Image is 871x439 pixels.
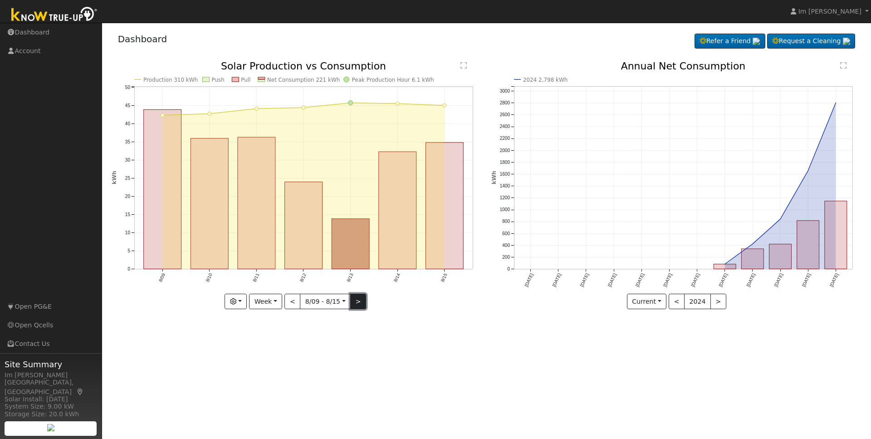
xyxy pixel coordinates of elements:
text: [DATE] [579,272,590,287]
button: > [350,294,366,309]
text: 8/15 [440,272,448,283]
text:  [840,62,847,69]
text: 1600 [500,172,510,177]
text: [DATE] [801,272,812,287]
button: 8/09 - 8/15 [300,294,351,309]
text: 1000 [500,207,510,212]
text: [DATE] [718,272,729,287]
text: [DATE] [690,272,701,287]
rect: onclick="" [825,201,847,269]
text: [DATE] [662,272,673,287]
rect: onclick="" [284,182,322,269]
div: [GEOGRAPHIC_DATA], [GEOGRAPHIC_DATA] [5,378,97,397]
text: Production 310 kWh [143,77,198,83]
circle: onclick="" [302,106,305,109]
text: 3000 [500,89,510,94]
img: retrieve [753,38,760,45]
rect: onclick="" [769,244,792,269]
text: Annual Net Consumption [621,60,746,72]
circle: onclick="" [443,104,446,107]
text: 2200 [500,136,510,141]
button: Current [627,294,667,309]
button: < [284,294,300,309]
img: retrieve [47,424,54,431]
text: [DATE] [524,272,534,287]
circle: onclick="" [807,169,810,173]
text: 30 [125,158,130,163]
text: 45 [125,103,130,108]
text: [DATE] [635,272,645,287]
rect: onclick="" [238,137,275,269]
circle: onclick="" [254,107,258,111]
text: 0 [127,266,130,271]
a: Request a Cleaning [767,34,855,49]
text: 0 [507,266,510,271]
rect: onclick="" [379,152,416,269]
text: 8/12 [298,272,307,283]
circle: onclick="" [396,102,399,105]
circle: onclick="" [207,112,211,116]
text: [DATE] [829,272,839,287]
text: 2800 [500,100,510,105]
div: Solar Install: [DATE] [5,395,97,404]
text: 8/14 [393,272,401,283]
circle: onclick="" [161,113,164,117]
div: Im [PERSON_NAME] [5,370,97,380]
text: [DATE] [773,272,784,287]
text: 8/10 [205,272,213,283]
text: 5 [127,248,130,253]
text: 35 [125,139,130,144]
text: 25 [125,176,130,181]
text: 40 [125,121,130,126]
rect: onclick="" [426,143,463,269]
rect: onclick="" [143,110,181,269]
circle: onclick="" [778,217,782,221]
a: Dashboard [118,34,167,44]
text: 200 [502,255,510,260]
rect: onclick="" [332,219,369,269]
img: Know True-Up [7,5,102,25]
text: [DATE] [746,272,756,287]
text: 8/11 [252,272,260,283]
circle: onclick="" [751,242,754,246]
rect: onclick="" [742,249,764,269]
text: Pull [241,77,250,83]
text: 1400 [500,183,510,188]
text: Solar Production vs Consumption [221,60,386,72]
text:  [460,62,467,69]
div: System Size: 9.00 kW [5,402,97,411]
text: 10 [125,230,130,235]
div: Storage Size: 20.0 kWh [5,409,97,419]
text: Push [211,77,224,83]
img: retrieve [843,38,850,45]
text: 800 [502,219,510,224]
text: Peak Production Hour 6.1 kWh [352,77,434,83]
text: 50 [125,85,130,90]
circle: onclick="" [348,101,352,105]
text: kWh [491,171,497,185]
button: Week [249,294,282,309]
text: 2000 [500,148,510,153]
text: kWh [111,171,117,185]
button: > [710,294,726,309]
text: 2400 [500,124,510,129]
span: Im [PERSON_NAME] [798,8,861,15]
text: 20 [125,194,130,199]
rect: onclick="" [714,264,736,269]
text: [DATE] [607,272,617,287]
text: 1800 [500,160,510,165]
text: 2600 [500,112,510,117]
text: 400 [502,243,510,248]
span: Site Summary [5,358,97,370]
rect: onclick="" [191,138,228,269]
text: 1200 [500,196,510,201]
text: 600 [502,231,510,236]
text: 8/09 [157,272,166,283]
a: Refer a Friend [695,34,765,49]
button: < [669,294,685,309]
button: 2024 [684,294,711,309]
rect: onclick="" [797,221,819,269]
text: Net Consumption 221 kWh [267,77,340,83]
text: 2024 2,798 kWh [523,77,568,83]
text: [DATE] [552,272,562,287]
